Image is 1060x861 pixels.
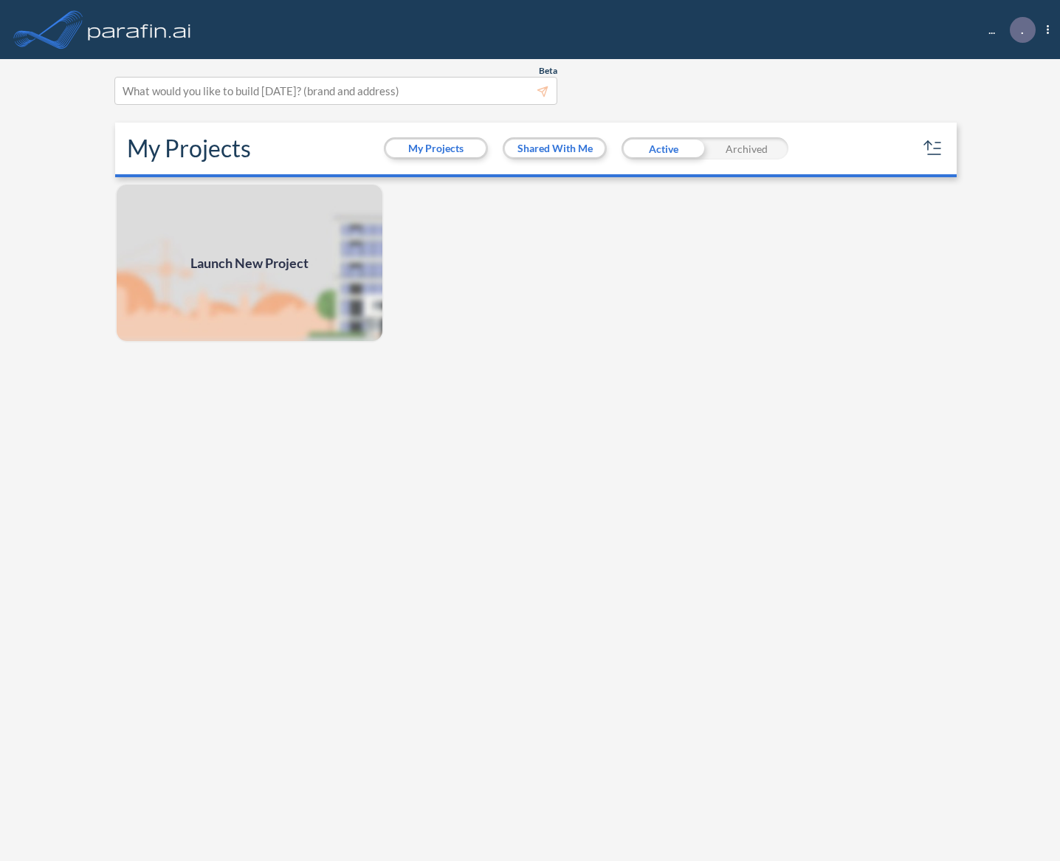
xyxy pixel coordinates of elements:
p: . [1021,23,1024,36]
button: Shared With Me [505,140,605,157]
div: Active [622,137,705,159]
div: ... [966,17,1049,43]
button: My Projects [386,140,486,157]
span: Beta [539,65,557,77]
span: Launch New Project [190,253,309,273]
h2: My Projects [127,134,251,162]
button: sort [921,137,945,160]
a: Launch New Project [115,183,384,343]
div: Archived [705,137,788,159]
img: logo [85,15,194,44]
img: add [115,183,384,343]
